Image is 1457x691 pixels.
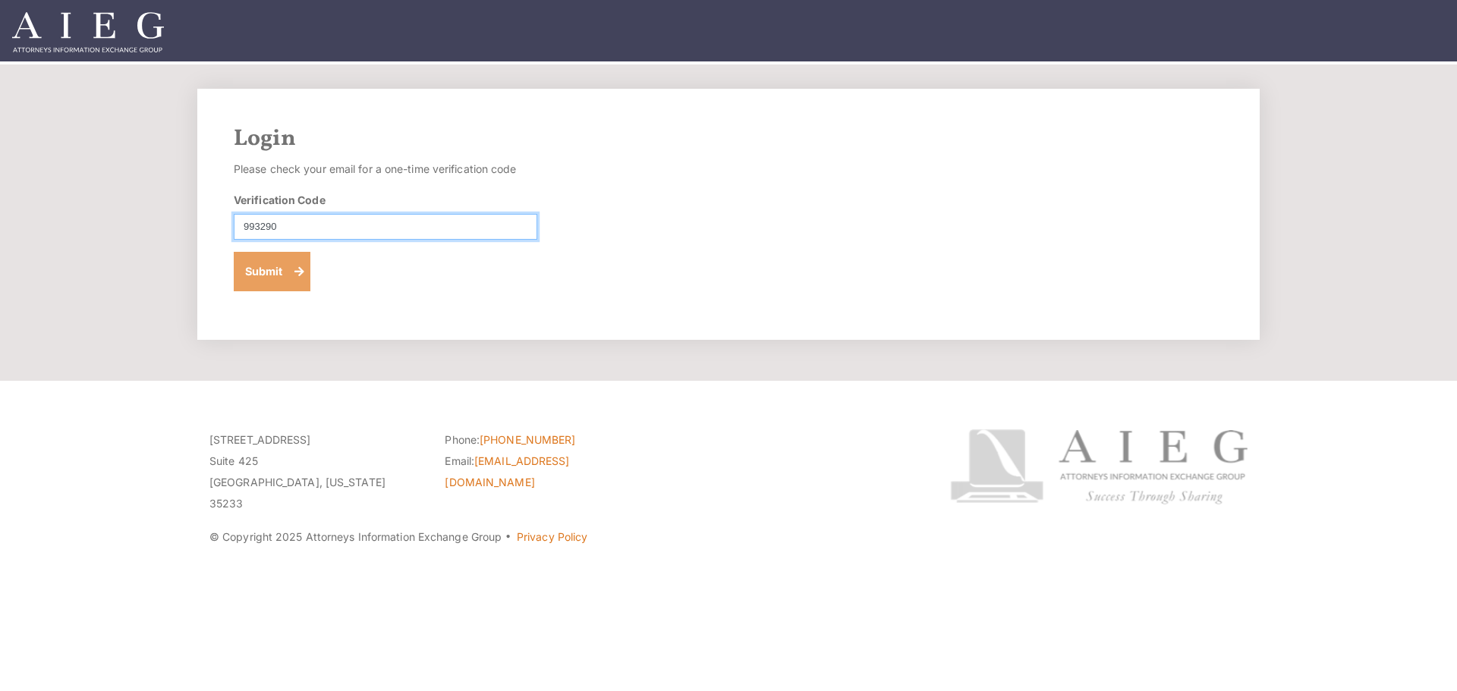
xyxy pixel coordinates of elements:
[505,536,511,544] span: ·
[517,530,587,543] a: Privacy Policy
[950,429,1248,504] img: Attorneys Information Exchange Group logo
[12,12,164,52] img: Attorneys Information Exchange Group
[234,192,326,208] label: Verification Code
[234,125,1223,152] h2: Login
[209,429,422,514] p: [STREET_ADDRESS] Suite 425 [GEOGRAPHIC_DATA], [US_STATE] 35233
[234,252,310,291] button: Submit
[480,433,575,446] a: [PHONE_NUMBER]
[234,159,537,180] p: Please check your email for a one-time verification code
[445,451,657,493] li: Email:
[209,526,893,548] p: © Copyright 2025 Attorneys Information Exchange Group
[445,454,569,488] a: [EMAIL_ADDRESS][DOMAIN_NAME]
[445,429,657,451] li: Phone:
